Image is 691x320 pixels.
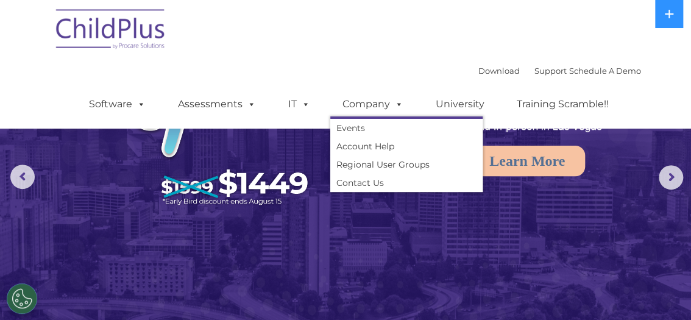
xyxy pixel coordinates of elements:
font: | [478,66,641,76]
img: ChildPlus by Procare Solutions [50,1,172,62]
a: IT [276,92,322,116]
a: University [423,92,497,116]
a: Regional User Groups [330,155,483,174]
a: Assessments [166,92,268,116]
button: Cookies Settings [7,283,37,314]
a: Support [534,66,567,76]
a: Learn More [469,146,585,176]
a: Schedule A Demo [569,66,641,76]
a: Software [77,92,158,116]
a: Account Help [330,137,483,155]
a: Company [330,92,416,116]
a: Download [478,66,520,76]
a: Training Scramble!! [505,92,621,116]
a: Contact Us [330,174,483,192]
a: Events [330,119,483,137]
